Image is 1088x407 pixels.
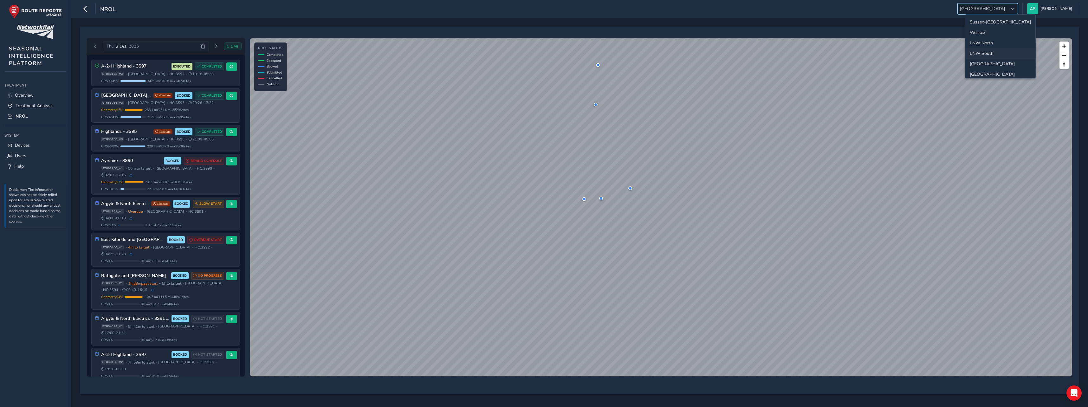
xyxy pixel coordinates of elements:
[4,81,66,90] div: Treatment
[101,237,165,242] h3: East Kilbride and [GEOGRAPHIC_DATA]
[189,137,214,142] span: 21:09 - 05:55
[153,245,191,250] span: [GEOGRAPHIC_DATA]
[126,167,127,170] span: •
[101,107,123,112] span: Geometry 95 %
[101,252,126,256] span: 04:25 - 11:23
[129,43,139,49] span: 2025
[202,93,222,98] span: COMPLETED
[200,324,215,329] span: HC: 3S91
[101,79,119,83] span: GPS 99.45 %
[101,180,123,184] span: Geometry 97 %
[167,138,168,141] span: •
[173,64,191,69] span: EXECUTED
[122,287,147,292] span: 09:40 - 16:19
[101,216,126,221] span: 04:00 - 08:19
[192,246,193,249] span: •
[173,316,187,321] span: BOOKED
[1059,51,1069,60] button: Zoom out
[15,92,34,98] span: Overview
[101,101,124,105] span: ST883256_v3
[128,72,165,76] span: [GEOGRAPHIC_DATA]
[211,246,212,249] span: •
[965,38,1035,48] li: LNW North
[169,100,185,105] span: HC: 3S93
[145,294,189,299] span: 104.7 mi / 111.5 mi • 40 / 41 sites
[4,161,66,171] a: Help
[126,325,127,328] span: •
[9,187,63,225] p: Disclaimer: The information shown can not be solely relied upon for any safety-related decisions,...
[213,167,215,170] span: •
[145,107,189,112] span: 258.1 mi / 272.6 mi • 95 / 96 sites
[151,201,170,206] span: 12m late
[965,27,1035,38] li: Wessex
[128,245,149,250] span: 4m to target
[145,223,181,228] span: 1.8 mi / 67.2 mi • 1 / 39 sites
[101,331,126,335] span: 17:00 - 21:51
[191,158,222,164] span: BEHIND SCHEDULE
[1066,385,1082,401] div: Open Intercom Messenger
[4,100,66,111] a: Treatment Analysis
[4,140,66,151] a: Devices
[965,48,1035,59] li: LNW South
[153,129,172,134] span: 16m late
[101,281,124,286] span: ST883332_v1
[183,281,184,285] span: •
[101,166,124,171] span: ST882930_v1
[173,273,187,278] span: BOOKED
[186,138,187,141] span: •
[101,302,113,307] span: GPS 0 %
[101,187,119,191] span: GPS 13.81 %
[141,374,179,378] span: 0.0 mi / 349.8 mi • 0 / 24 sites
[103,287,118,292] span: HC: 3S94
[126,360,127,364] span: •
[101,115,119,120] span: GPS 82.43 %
[101,352,169,358] h3: A-2-I Highland - 3S97
[216,360,217,364] span: •
[153,93,172,98] span: 44m late
[216,325,217,328] span: •
[250,38,1072,376] canvas: Map
[169,237,183,242] span: BOOKED
[186,210,187,213] span: •
[147,115,191,120] span: 212.8 mi / 258.1 mi • 79 / 95 sites
[101,129,151,134] h3: Highlands - 3S95
[177,93,191,98] span: BOOKED
[189,100,214,105] span: 20:26 - 13:22
[126,210,127,213] span: •
[156,360,157,364] span: •
[141,302,179,307] span: 0.0 mi / 104.7 mi • 0 / 40 sites
[158,324,196,329] span: [GEOGRAPHIC_DATA]
[128,209,143,214] span: Overdue
[167,72,168,76] span: •
[200,360,215,365] span: HC: 3S97
[101,64,169,69] h3: A-2-I Highland - 3S97
[16,113,28,119] span: NROL
[231,44,238,49] span: LIVE
[101,374,113,378] span: GPS 0 %
[202,129,222,134] span: COMPLETED
[147,209,184,214] span: [GEOGRAPHIC_DATA]
[141,338,177,342] span: 0.0 mi / 67.2 mi • 0 / 39 sites
[101,367,126,371] span: 19:18 - 05:38
[17,25,54,39] img: customer logo
[198,316,222,321] span: NOT STARTED
[14,163,24,169] span: Help
[162,281,181,286] span: 5h to target
[185,281,223,286] span: [GEOGRAPHIC_DATA]
[147,144,191,149] span: 229.9 mi / 237.3 mi • 35 / 36 sites
[16,103,54,109] span: Treatment Analysis
[258,46,283,50] h4: NROL Status
[173,352,187,357] span: BOOKED
[128,324,154,329] span: 5h 41m to start
[126,281,127,285] span: •
[199,201,222,206] span: SLOW START
[120,288,121,292] span: •
[167,101,168,105] span: •
[153,167,154,170] span: •
[195,245,210,250] span: HC: 3S92
[186,72,187,76] span: •
[101,316,169,321] h3: Argyle & North Electrics - 3S91 PM
[126,101,127,105] span: •
[194,237,222,242] span: OVERDUE START
[101,72,124,76] span: ST883162_v3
